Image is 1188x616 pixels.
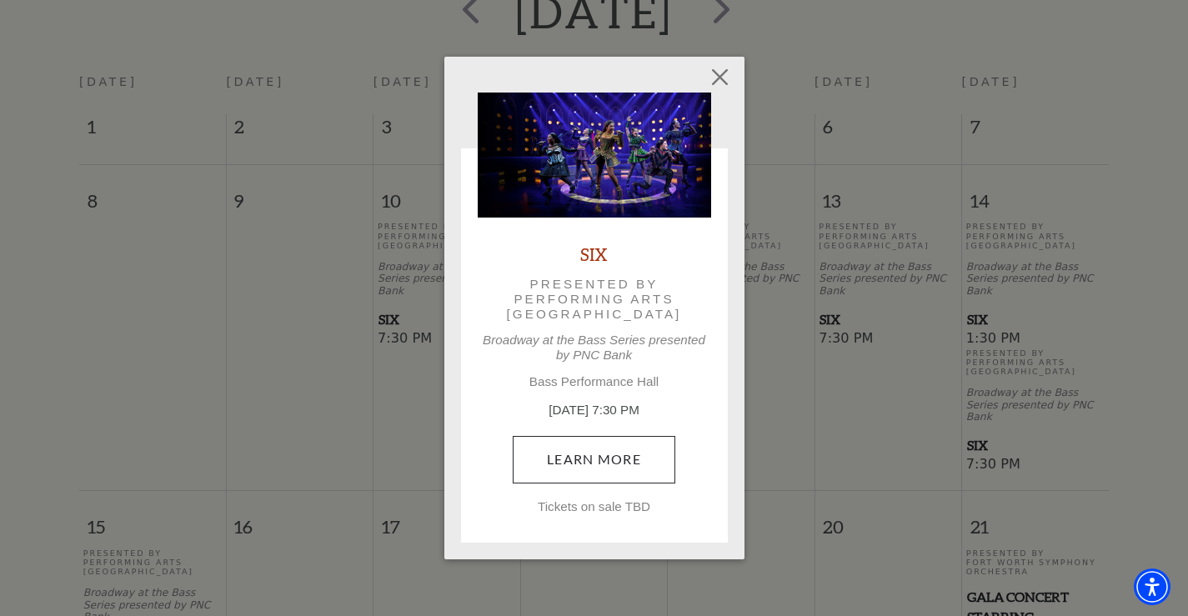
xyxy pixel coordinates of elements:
p: Bass Performance Hall [478,374,711,389]
p: Presented by Performing Arts [GEOGRAPHIC_DATA] [501,277,688,323]
img: SIX [478,93,711,218]
p: [DATE] 7:30 PM [478,401,711,420]
div: Accessibility Menu [1134,568,1170,605]
button: Close [704,62,735,93]
p: Tickets on sale TBD [478,499,711,514]
a: SIX [580,243,608,265]
a: February 10, 7:30 PM Learn More Tickets on sale TBD [513,436,675,483]
p: Broadway at the Bass Series presented by PNC Bank [478,333,711,363]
